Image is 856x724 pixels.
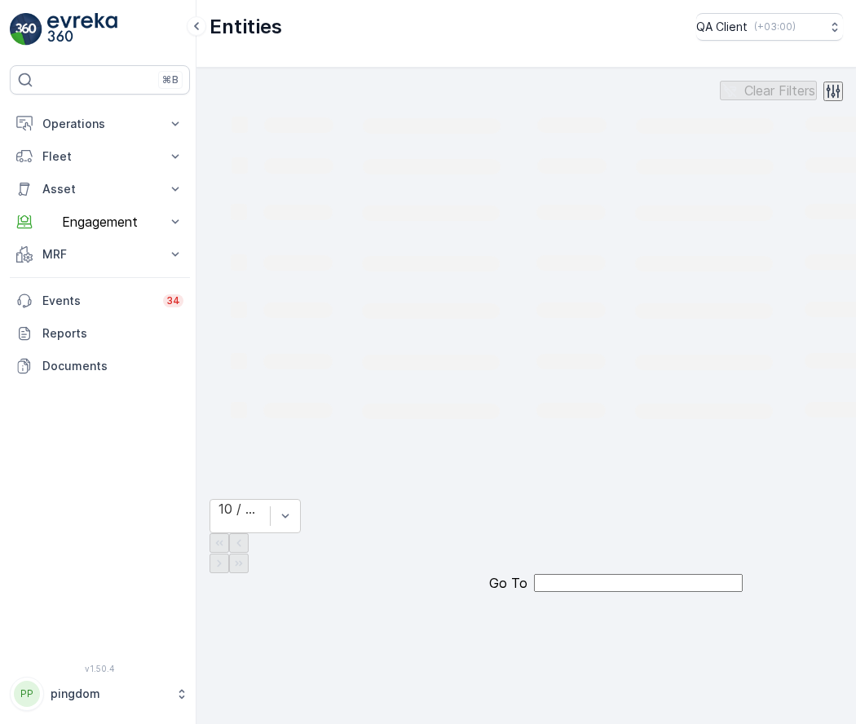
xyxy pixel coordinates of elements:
[696,19,748,35] p: QA Client
[720,81,817,100] button: Clear Filters
[42,181,157,197] p: Asset
[42,246,157,263] p: MRF
[10,108,190,140] button: Operations
[166,294,180,307] p: 34
[210,14,282,40] p: Entities
[10,140,190,173] button: Fleet
[10,205,190,238] button: Engagement
[10,664,190,673] span: v 1.50.4
[42,325,183,342] p: Reports
[10,350,190,382] a: Documents
[218,501,262,516] div: 10 / Page
[10,173,190,205] button: Asset
[51,686,167,702] p: pingdom
[754,20,796,33] p: ( +03:00 )
[42,116,157,132] p: Operations
[10,285,190,317] a: Events34
[14,681,40,707] div: PP
[10,677,190,711] button: PPpingdom
[489,576,527,590] span: Go To
[10,317,190,350] a: Reports
[42,293,153,309] p: Events
[47,13,117,46] img: logo_light-DOdMpM7g.png
[42,214,157,229] p: Engagement
[162,73,179,86] p: ⌘B
[42,148,157,165] p: Fleet
[744,83,815,98] p: Clear Filters
[696,13,843,41] button: QA Client(+03:00)
[10,238,190,271] button: MRF
[10,13,42,46] img: logo
[42,358,183,374] p: Documents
